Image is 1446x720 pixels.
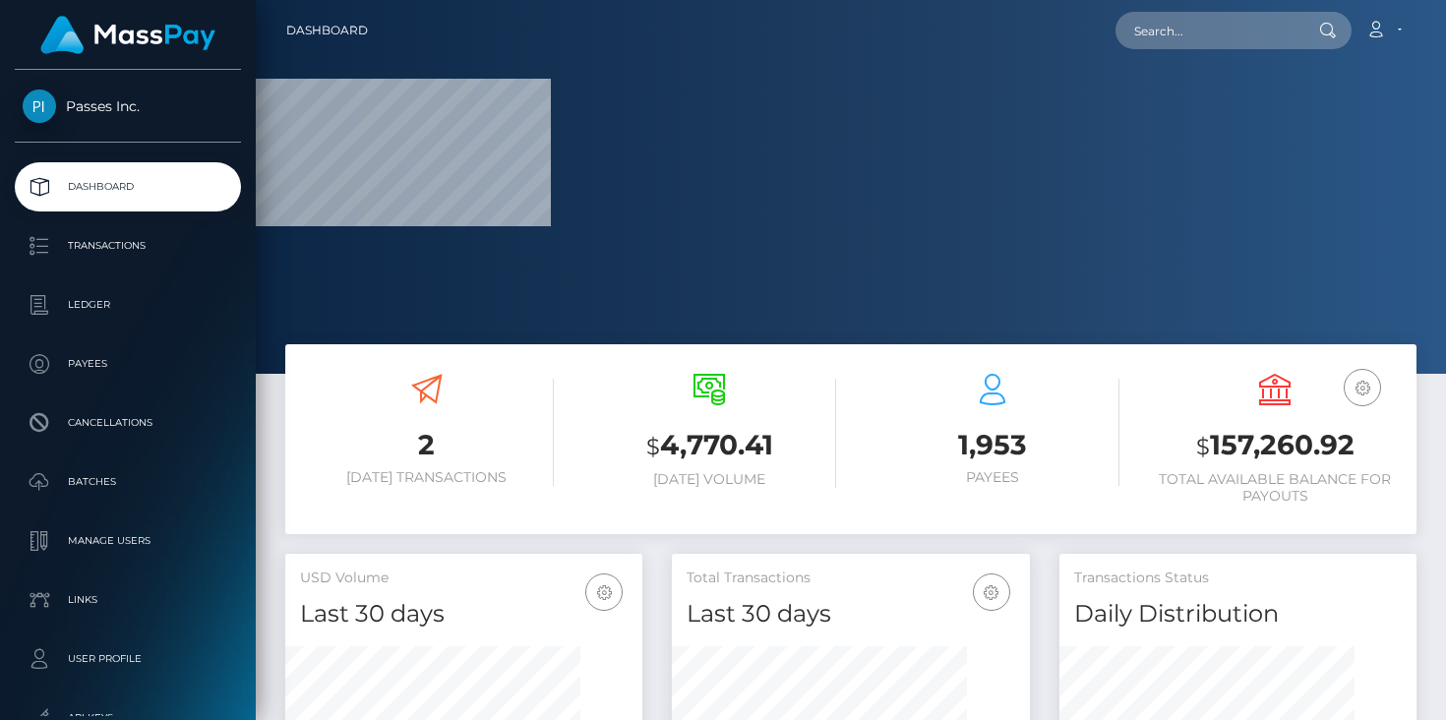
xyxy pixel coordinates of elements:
[23,408,233,438] p: Cancellations
[15,162,241,211] a: Dashboard
[1074,597,1402,631] h4: Daily Distribution
[23,467,233,497] p: Batches
[15,339,241,389] a: Payees
[15,398,241,448] a: Cancellations
[15,221,241,270] a: Transactions
[15,634,241,684] a: User Profile
[866,426,1119,464] h3: 1,953
[23,231,233,261] p: Transactions
[23,644,233,674] p: User Profile
[15,516,241,566] a: Manage Users
[23,90,56,123] img: Passes Inc.
[23,349,233,379] p: Payees
[15,457,241,507] a: Batches
[300,426,554,464] h3: 2
[40,16,215,54] img: MassPay Logo
[646,433,660,460] small: $
[23,290,233,320] p: Ledger
[15,575,241,625] a: Links
[300,469,554,486] h6: [DATE] Transactions
[1115,12,1300,49] input: Search...
[687,569,1014,588] h5: Total Transactions
[300,597,628,631] h4: Last 30 days
[583,471,837,488] h6: [DATE] Volume
[286,10,368,51] a: Dashboard
[23,526,233,556] p: Manage Users
[23,172,233,202] p: Dashboard
[23,585,233,615] p: Links
[15,97,241,115] span: Passes Inc.
[15,280,241,330] a: Ledger
[1149,426,1403,466] h3: 157,260.92
[1074,569,1402,588] h5: Transactions Status
[866,469,1119,486] h6: Payees
[300,569,628,588] h5: USD Volume
[583,426,837,466] h3: 4,770.41
[687,597,1014,631] h4: Last 30 days
[1196,433,1210,460] small: $
[1149,471,1403,505] h6: Total Available Balance for Payouts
